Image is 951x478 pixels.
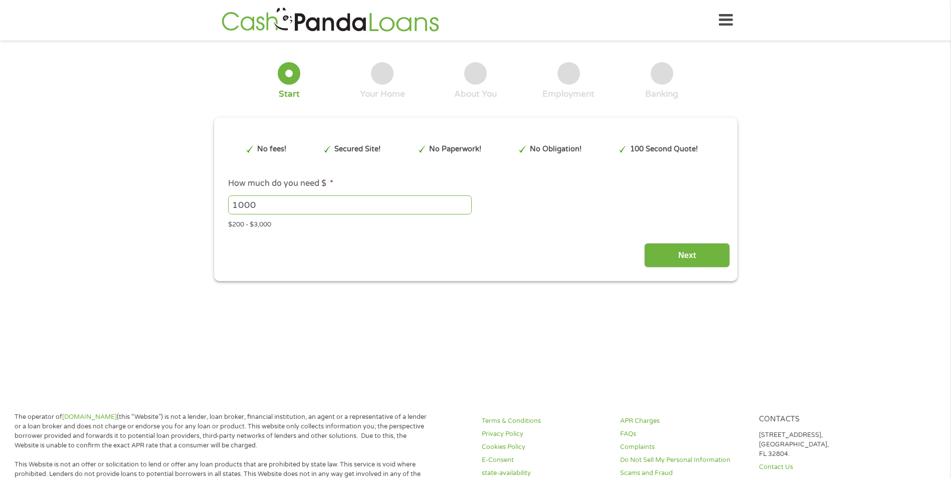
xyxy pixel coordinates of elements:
a: APR Charges [620,416,746,426]
a: Cookies Policy [482,442,608,452]
a: Contact Us [759,462,885,472]
div: Your Home [360,89,405,100]
div: Start [279,89,300,100]
a: Terms & Conditions [482,416,608,426]
p: No Obligation! [530,144,582,155]
a: [DOMAIN_NAME] [62,413,117,421]
a: Do Not Sell My Personal Information [620,455,746,465]
p: [STREET_ADDRESS], [GEOGRAPHIC_DATA], FL 32804. [759,430,885,459]
a: Complaints [620,442,746,452]
div: Employment [542,89,595,100]
a: E-Consent [482,455,608,465]
img: GetLoanNow Logo [219,6,442,35]
a: FAQs [620,429,746,439]
div: About You [454,89,497,100]
label: How much do you need $ [228,178,333,189]
p: No fees! [257,144,286,155]
p: 100 Second Quote! [630,144,698,155]
p: Secured Site! [334,144,381,155]
div: Banking [645,89,678,100]
h4: Contacts [759,415,885,424]
a: Privacy Policy [482,429,608,439]
div: $200 - $3,000 [228,216,722,230]
input: Next [644,243,730,268]
p: No Paperwork! [429,144,481,155]
p: The operator of (this “Website”) is not a lender, loan broker, financial institution, an agent or... [15,412,431,450]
